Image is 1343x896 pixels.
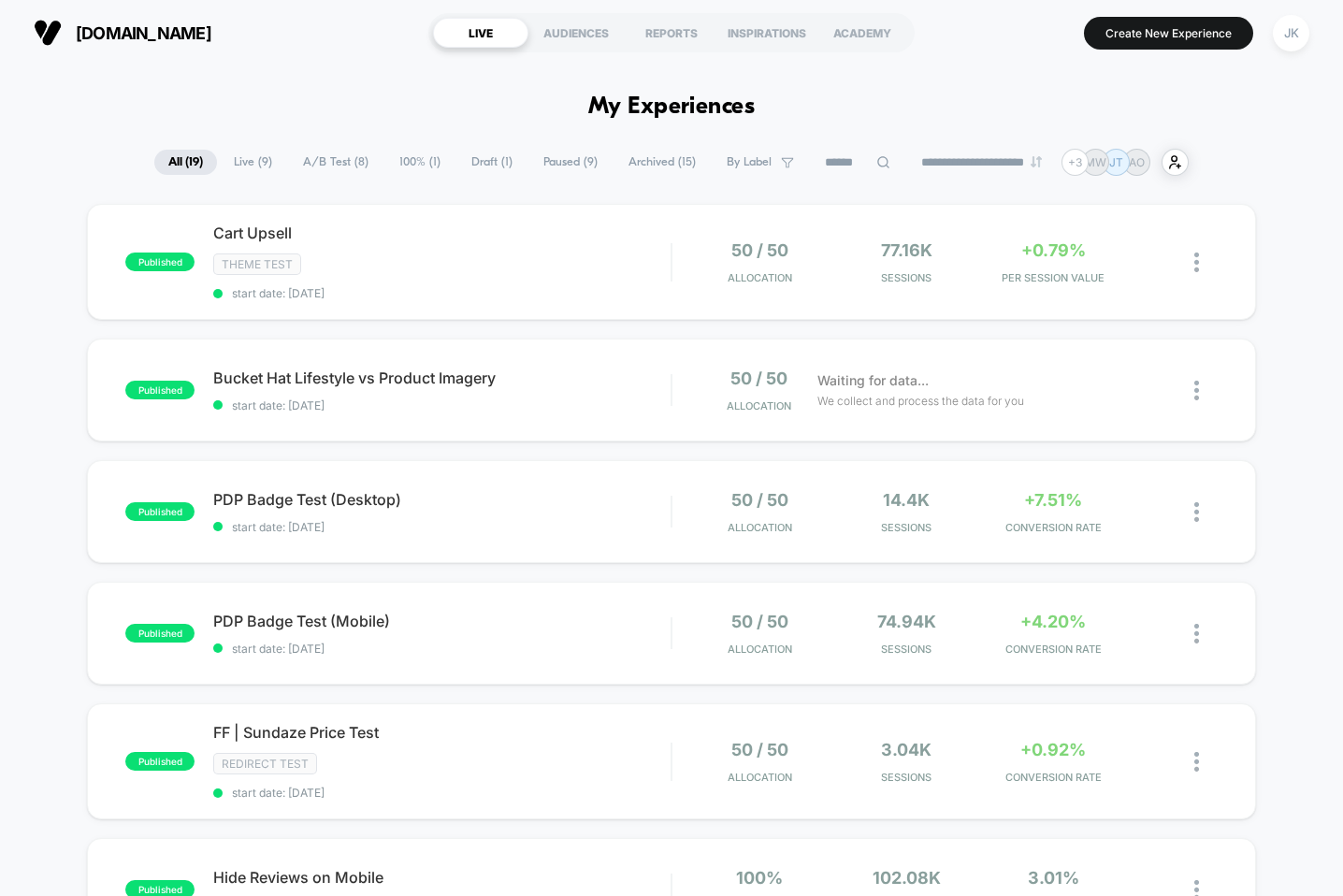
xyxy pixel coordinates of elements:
[457,150,527,175] span: Draft ( 1 )
[125,253,195,271] span: published
[985,771,1122,784] span: CONVERSION RATE
[213,723,671,742] span: FF | Sundaze Price Test
[1085,155,1106,169] p: MW
[727,155,772,169] span: By Label
[815,18,910,48] div: ACADEMY
[728,643,792,656] span: Allocation
[34,19,62,47] img: Visually logo
[1021,240,1086,260] span: +0.79%
[727,399,791,412] span: Allocation
[731,490,788,510] span: 50 / 50
[877,612,936,631] span: 74.94k
[213,253,301,275] span: Theme Test
[213,786,671,800] span: start date: [DATE]
[125,624,195,643] span: published
[1194,502,1199,522] img: close
[154,150,217,175] span: All ( 19 )
[1273,15,1309,51] div: JK
[1031,156,1042,167] img: end
[528,18,624,48] div: AUDIENCES
[728,521,792,534] span: Allocation
[731,612,788,631] span: 50 / 50
[985,521,1122,534] span: CONVERSION RATE
[881,240,932,260] span: 77.16k
[385,150,455,175] span: 100% ( 1 )
[213,753,317,774] span: Redirect Test
[213,224,671,242] span: Cart Upsell
[1020,740,1086,759] span: +0.92%
[213,642,671,656] span: start date: [DATE]
[125,381,195,399] span: published
[985,643,1122,656] span: CONVERSION RATE
[213,520,671,534] span: start date: [DATE]
[730,369,787,388] span: 50 / 50
[1024,490,1082,510] span: +7.51%
[289,150,383,175] span: A/B Test ( 8 )
[731,740,788,759] span: 50 / 50
[817,370,929,391] span: Waiting for data...
[1129,155,1145,169] p: AO
[1084,17,1253,50] button: Create New Experience
[985,271,1122,284] span: PER SESSION VALUE
[614,150,710,175] span: Archived ( 15 )
[213,490,671,509] span: PDP Badge Test (Desktop)
[588,94,756,121] h1: My Experiences
[213,398,671,412] span: start date: [DATE]
[213,868,671,887] span: Hide Reviews on Mobile
[125,752,195,771] span: published
[213,286,671,300] span: start date: [DATE]
[838,271,975,284] span: Sessions
[838,771,975,784] span: Sessions
[76,23,211,43] span: [DOMAIN_NAME]
[736,868,783,888] span: 100%
[883,490,930,510] span: 14.4k
[817,392,1024,410] span: We collect and process the data for you
[728,771,792,784] span: Allocation
[1194,752,1199,772] img: close
[624,18,719,48] div: REPORTS
[873,868,941,888] span: 102.08k
[1028,868,1079,888] span: 3.01%
[1061,149,1089,176] div: + 3
[731,240,788,260] span: 50 / 50
[728,271,792,284] span: Allocation
[529,150,612,175] span: Paused ( 9 )
[213,369,671,387] span: Bucket Hat Lifestyle vs Product Imagery
[838,643,975,656] span: Sessions
[1020,612,1086,631] span: +4.20%
[213,612,671,630] span: PDP Badge Test (Mobile)
[1194,253,1199,272] img: close
[719,18,815,48] div: INSPIRATIONS
[1194,381,1199,400] img: close
[1109,155,1123,169] p: JT
[220,150,286,175] span: Live ( 9 )
[433,18,528,48] div: LIVE
[1267,14,1315,52] button: JK
[838,521,975,534] span: Sessions
[1194,624,1199,643] img: close
[28,18,217,48] button: [DOMAIN_NAME]
[881,740,931,759] span: 3.04k
[125,502,195,521] span: published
